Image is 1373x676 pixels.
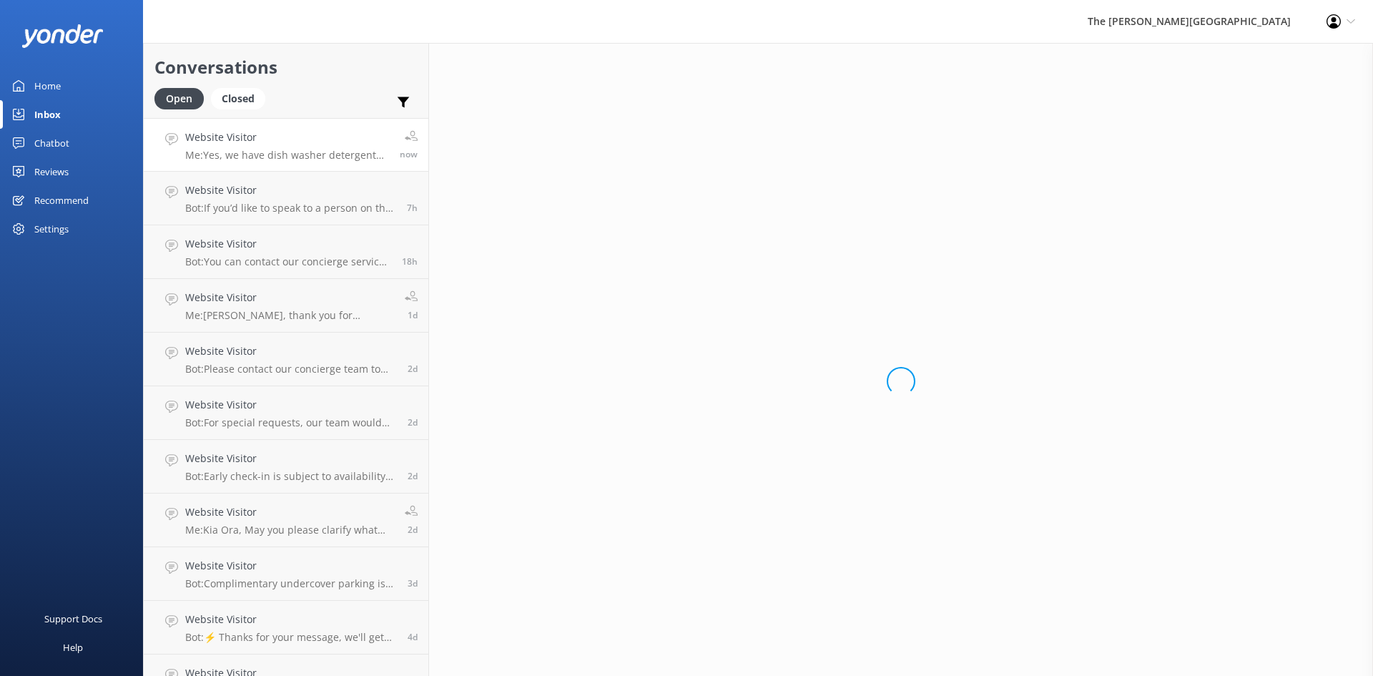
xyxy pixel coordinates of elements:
[211,90,272,106] a: Closed
[34,157,69,186] div: Reviews
[211,88,265,109] div: Closed
[185,202,396,215] p: Bot: If you’d like to speak to a person on the The [PERSON_NAME] team, please call [PHONE_NUMBER]...
[185,182,396,198] h4: Website Visitor
[34,186,89,215] div: Recommend
[185,309,394,322] p: Me: [PERSON_NAME], thank you for reaching out to [GEOGRAPHIC_DATA]. We can send it to you via ema...
[407,202,418,214] span: Sep 27 2025 11:00pm (UTC +13:00) Pacific/Auckland
[185,149,389,162] p: Me: Yes, we have dish washer detergent for our guests
[185,129,389,145] h4: Website Visitor
[44,604,102,633] div: Support Docs
[408,631,418,643] span: Sep 24 2025 03:51am (UTC +13:00) Pacific/Auckland
[144,547,428,601] a: Website VisitorBot:Complimentary undercover parking is available for guests at The [PERSON_NAME][...
[144,333,428,386] a: Website VisitorBot:Please contact our concierge team to arrange airport shuttle transfers. You ca...
[408,577,418,589] span: Sep 24 2025 12:14pm (UTC +13:00) Pacific/Auckland
[185,524,394,537] p: Me: Kia Ora, May you please clarify what you are enquiring about. Nga mihi nui (Kind regards), Ru...
[185,631,397,644] p: Bot: ⚡ Thanks for your message, we'll get back to you as soon as we can. You're also welcome to k...
[185,343,397,359] h4: Website Visitor
[185,504,394,520] h4: Website Visitor
[154,90,211,106] a: Open
[144,601,428,655] a: Website VisitorBot:⚡ Thanks for your message, we'll get back to you as soon as we can. You're als...
[185,577,397,590] p: Bot: Complimentary undercover parking is available for guests at The [PERSON_NAME][GEOGRAPHIC_DAT...
[185,416,397,429] p: Bot: For special requests, our team would love to help create a memorable experience. Please cont...
[144,494,428,547] a: Website VisitorMe:Kia Ora, May you please clarify what you are enquiring about. Nga mihi nui (Kin...
[185,363,397,376] p: Bot: Please contact our concierge team to arrange airport shuttle transfers. You can reach them a...
[144,225,428,279] a: Website VisitorBot:You can contact our concierge service for assistance with reservations, activi...
[185,236,391,252] h4: Website Visitor
[185,470,397,483] p: Bot: Early check-in is subject to availability and may incur a fee. Please email your arrival det...
[144,118,428,172] a: Website VisitorMe:Yes, we have dish washer detergent for our guestsnow
[408,470,418,482] span: Sep 25 2025 03:48pm (UTC +13:00) Pacific/Auckland
[154,54,418,81] h2: Conversations
[408,363,418,375] span: Sep 25 2025 11:43pm (UTC +13:00) Pacific/Auckland
[408,416,418,428] span: Sep 25 2025 08:10pm (UTC +13:00) Pacific/Auckland
[400,148,418,160] span: Sep 28 2025 07:35am (UTC +13:00) Pacific/Auckland
[144,440,428,494] a: Website VisitorBot:Early check-in is subject to availability and may incur a fee. Please email yo...
[34,129,69,157] div: Chatbot
[185,397,397,413] h4: Website Visitor
[144,279,428,333] a: Website VisitorMe:[PERSON_NAME], thank you for reaching out to [GEOGRAPHIC_DATA]. We can send it ...
[144,172,428,225] a: Website VisitorBot:If you’d like to speak to a person on the The [PERSON_NAME] team, please call ...
[34,100,61,129] div: Inbox
[185,290,394,305] h4: Website Visitor
[402,255,418,268] span: Sep 27 2025 11:39am (UTC +13:00) Pacific/Auckland
[21,24,104,48] img: yonder-white-logo.png
[185,255,391,268] p: Bot: You can contact our concierge service for assistance with reservations, activities, or speci...
[63,633,83,662] div: Help
[144,386,428,440] a: Website VisitorBot:For special requests, our team would love to help create a memorable experienc...
[185,612,397,627] h4: Website Visitor
[154,88,204,109] div: Open
[185,451,397,466] h4: Website Visitor
[185,558,397,574] h4: Website Visitor
[408,309,418,321] span: Sep 26 2025 10:42pm (UTC +13:00) Pacific/Auckland
[34,72,61,100] div: Home
[408,524,418,536] span: Sep 25 2025 10:18am (UTC +13:00) Pacific/Auckland
[34,215,69,243] div: Settings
